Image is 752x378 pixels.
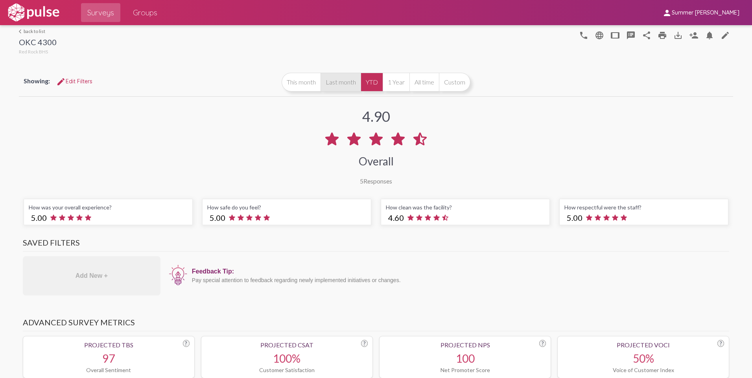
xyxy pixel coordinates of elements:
button: Summer [PERSON_NAME] [656,5,746,20]
span: 5.00 [210,213,225,222]
div: Pay special attention to feedback regarding newly implemented initiatives or changes. [192,277,725,283]
span: Groups [133,6,157,20]
div: Responses [360,177,392,185]
mat-icon: arrow_back_ios [19,29,24,34]
div: Voice of Customer Index [562,367,724,373]
button: Person [686,27,702,43]
div: How was your overall experience? [29,204,188,211]
div: How clean was the facility? [386,204,545,211]
mat-icon: language [579,31,588,40]
span: Summer [PERSON_NAME] [672,9,739,17]
span: Edit Filters [56,78,92,85]
button: speaker_notes [623,27,639,43]
mat-icon: Person [689,31,699,40]
div: ? [539,340,546,347]
div: 50% [562,352,724,365]
div: ? [183,340,190,347]
div: 100 [384,352,546,365]
span: Red Rock BHS [19,49,48,55]
mat-icon: edit [721,31,730,40]
h3: Advanced Survey Metrics [23,317,729,331]
button: tablet [607,27,623,43]
div: 97 [28,352,190,365]
img: white-logo.svg [6,3,61,22]
button: language [576,27,592,43]
div: Feedback Tip: [192,268,725,275]
span: 5 [360,177,363,185]
mat-icon: speaker_notes [626,31,636,40]
button: Share [639,27,654,43]
button: 1 Year [383,73,409,92]
span: 5.00 [567,213,582,222]
a: edit [717,27,733,43]
span: 4.60 [388,213,404,222]
div: 100% [206,352,368,365]
div: Projected VoCI [562,341,724,349]
span: 5.00 [31,213,47,222]
button: This month [282,73,321,92]
a: print [654,27,670,43]
h3: Saved Filters [23,238,729,251]
button: All time [409,73,439,92]
div: Projected NPS [384,341,546,349]
div: Overall [359,154,394,168]
mat-icon: Edit Filters [56,77,66,86]
div: Projected CSAT [206,341,368,349]
button: Download [670,27,686,43]
div: Overall Sentiment [28,367,190,373]
button: Custom [439,73,470,92]
span: Surveys [87,6,114,20]
mat-icon: Share [642,31,651,40]
a: Surveys [81,3,120,22]
div: Projected TBS [28,341,190,349]
mat-icon: Bell [705,31,714,40]
div: Net Promoter Score [384,367,546,373]
a: Groups [127,3,164,22]
div: ? [717,340,724,347]
div: Add New + [23,256,160,295]
mat-icon: person [662,8,672,18]
mat-icon: tablet [610,31,620,40]
div: ? [361,340,368,347]
mat-icon: print [658,31,667,40]
mat-icon: Download [673,31,683,40]
button: Edit FiltersEdit Filters [50,74,99,88]
div: Customer Satisfaction [206,367,368,373]
img: icon12.png [168,264,188,286]
button: Last month [321,73,361,92]
div: OKC 4300 [19,37,57,49]
mat-icon: language [595,31,604,40]
span: Showing: [24,77,50,84]
button: language [592,27,607,43]
button: YTD [361,73,383,92]
button: Bell [702,27,717,43]
div: How respectful were the staff? [564,204,723,211]
div: How safe do you feel? [207,204,366,211]
div: 4.90 [362,108,390,125]
a: back to list [19,28,57,34]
